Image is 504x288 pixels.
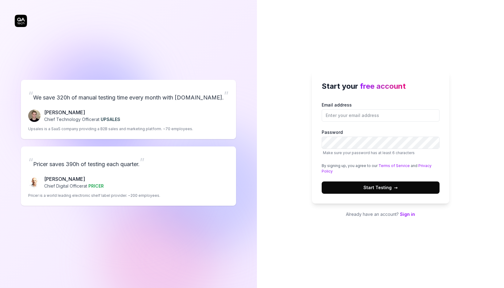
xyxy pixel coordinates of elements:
[140,155,145,169] span: ”
[322,163,440,174] div: By signing up, you agree to our and
[44,116,120,123] p: Chief Technology Officer at
[322,81,440,92] h2: Start your
[322,102,440,122] label: Email address
[21,146,236,206] a: “Pricer saves 390h of testing each quarter.”Chris Chalkitis[PERSON_NAME]Chief Digital Officerat P...
[322,163,432,173] a: Privacy Policy
[28,89,33,102] span: “
[44,175,104,183] p: [PERSON_NAME]
[88,183,104,189] span: PRICER
[28,87,229,104] p: We save 320h of manual testing time every month with [DOMAIN_NAME].
[224,89,229,102] span: ”
[44,183,104,189] p: Chief Digital Officer at
[44,109,120,116] p: [PERSON_NAME]
[394,184,398,191] span: →
[322,181,440,194] button: Start Testing→
[400,212,415,217] a: Sign in
[28,126,193,132] p: Upsales is a SaaS company providing a B2B sales and marketing platform. ~70 employees.
[323,150,415,155] span: Make sure your password has at least 6 characters
[322,109,440,122] input: Email address
[322,129,440,156] label: Password
[363,184,398,191] span: Start Testing
[101,117,120,122] span: UPSALES
[28,193,160,198] p: Pricer is a world leading electronic shelf label provider. ~200 employees.
[360,82,406,91] span: free account
[21,80,236,139] a: “We save 320h of manual testing time every month with [DOMAIN_NAME].”Fredrik Seidl[PERSON_NAME]Ch...
[28,154,229,170] p: Pricer saves 390h of testing each quarter.
[322,137,440,149] input: PasswordMake sure your password has at least 6 characters
[312,211,449,217] p: Already have an account?
[28,155,33,169] span: “
[28,176,41,189] img: Chris Chalkitis
[378,163,410,168] a: Terms of Service
[28,110,41,122] img: Fredrik Seidl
